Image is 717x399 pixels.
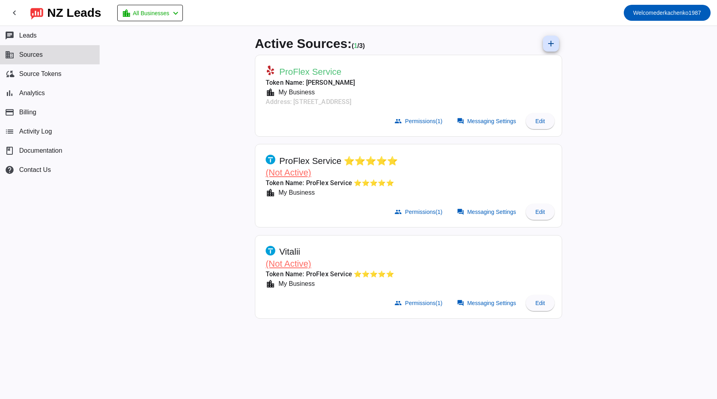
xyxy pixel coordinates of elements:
button: Permissions(1) [390,295,449,311]
span: (1) [436,300,443,306]
span: Welcome [633,10,657,16]
span: Total [359,42,365,49]
div: My Business [275,279,315,289]
button: Edit [526,204,555,220]
mat-icon: help [5,165,14,175]
mat-icon: chevron_left [171,8,180,18]
span: Activity Log [19,128,52,135]
mat-card-subtitle: Token Name: [PERSON_NAME] [266,78,355,88]
div: My Business [275,188,315,198]
mat-card-subtitle: Token Name: ProFlex Service ⭐️⭐️⭐️⭐️⭐️ [266,178,398,188]
span: (1) [436,118,443,124]
span: ProFlex Service [279,66,341,78]
span: Sources [19,51,43,58]
mat-icon: location_city [266,279,275,289]
span: ( [352,42,354,49]
mat-card-subtitle: Token Name: ProFlex Service ⭐️⭐️⭐️⭐️⭐️ [266,269,394,279]
mat-icon: location_city [266,188,275,198]
mat-card-subtitle: Address: [STREET_ADDRESS] [266,97,355,107]
span: Edit [535,118,545,124]
span: ProFlex Service ⭐️⭐️⭐️⭐️⭐️ [279,156,398,167]
mat-icon: forum [457,118,464,125]
mat-icon: location_city [122,8,131,18]
button: Edit [526,113,555,129]
mat-icon: group [395,299,402,307]
button: All Businesses [117,5,183,21]
span: Edit [535,300,545,306]
mat-icon: business [5,50,14,60]
button: Permissions(1) [390,113,449,129]
mat-icon: location_city [266,88,275,97]
mat-icon: group [395,118,402,125]
mat-icon: chevron_left [10,8,19,18]
span: Messaging Settings [467,300,516,306]
span: Edit [535,209,545,215]
button: Messaging Settings [452,295,523,311]
span: Messaging Settings [467,209,516,215]
span: derkachenko1987 [633,7,701,18]
mat-icon: group [395,208,402,215]
span: Analytics [19,90,45,97]
img: logo [30,6,43,20]
span: Working [354,42,357,49]
mat-icon: forum [457,208,464,215]
button: Messaging Settings [452,113,523,129]
span: Messaging Settings [467,118,516,124]
span: Active Sources: [255,36,352,51]
span: Contact Us [19,166,51,174]
mat-icon: forum [457,299,464,307]
span: Permissions [405,300,442,306]
span: (Not Active) [266,168,311,178]
span: Documentation [19,147,62,154]
span: Billing [19,109,36,116]
button: Permissions(1) [390,204,449,220]
button: Messaging Settings [452,204,523,220]
mat-icon: list [5,127,14,136]
span: Source Tokens [19,70,62,78]
span: Permissions [405,118,442,124]
span: All Businesses [133,8,169,19]
span: (1) [436,209,443,215]
div: NZ Leads [47,7,101,18]
div: My Business [275,88,315,97]
span: Vitalii [279,246,300,257]
button: Edit [526,295,555,311]
button: Welcomederkachenko1987 [624,5,711,21]
span: Leads [19,32,37,39]
mat-icon: payment [5,108,14,117]
span: / [357,42,359,49]
mat-icon: add [546,39,556,48]
span: (Not Active) [266,259,311,269]
span: book [5,146,14,156]
mat-icon: bar_chart [5,88,14,98]
span: Permissions [405,209,442,215]
mat-icon: chat [5,31,14,40]
mat-icon: cloud_sync [5,69,14,79]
